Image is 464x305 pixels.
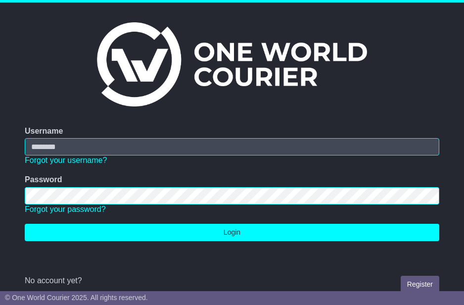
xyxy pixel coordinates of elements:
span: © One World Courier 2025. All rights reserved. [5,294,148,302]
a: Forgot your password? [25,205,106,213]
label: Password [25,175,62,184]
img: One World [97,22,367,106]
a: Forgot your username? [25,156,107,164]
a: Register [401,276,439,293]
button: Login [25,224,439,241]
label: Username [25,126,63,136]
div: No account yet? [25,276,439,285]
